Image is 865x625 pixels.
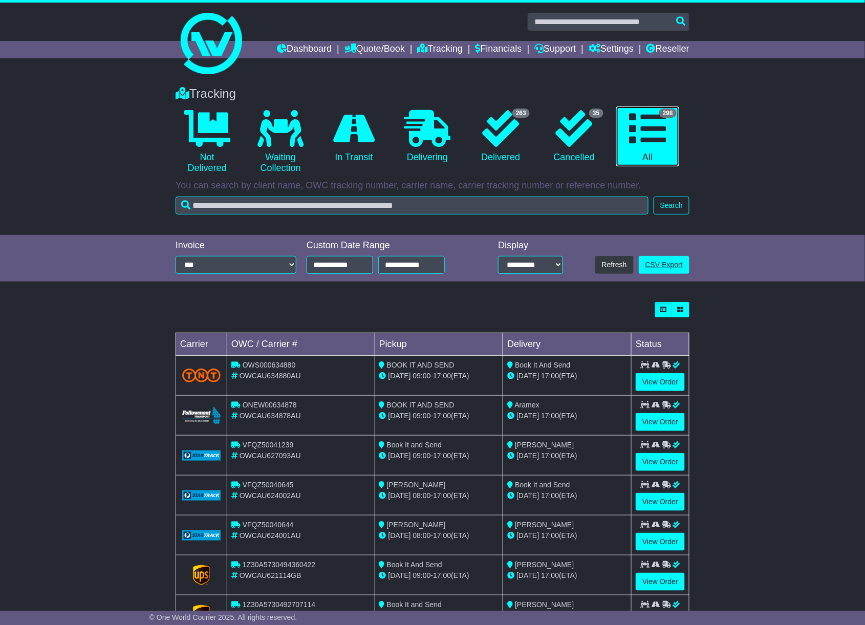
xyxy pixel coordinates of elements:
td: Delivery [503,333,632,356]
img: GetCarrierServiceLogo [182,530,221,541]
a: Tracking [418,41,463,58]
a: 35 Cancelled [543,106,605,167]
a: Delivering [396,106,459,167]
div: - (ETA) [379,530,499,541]
span: [PERSON_NAME] [515,441,574,449]
span: 09:00 [413,372,431,380]
img: TNT_Domestic.png [182,369,221,382]
span: [DATE] [516,531,539,540]
td: Status [632,333,689,356]
div: - (ETA) [379,450,499,461]
span: [DATE] [388,571,411,579]
span: [DATE] [388,451,411,460]
span: [DATE] [516,491,539,500]
span: 17:00 [541,372,559,380]
div: - (ETA) [379,371,499,381]
a: Not Delivered [176,106,239,178]
span: Book It And Send [515,361,570,369]
span: Book It and Send [387,441,442,449]
button: Search [654,197,689,214]
span: ONEW00634878 [243,401,297,409]
a: Quote/Book [344,41,405,58]
span: 17:00 [433,372,451,380]
span: BOOK IT AND SEND [387,361,455,369]
div: - (ETA) [379,411,499,421]
img: GetCarrierServiceLogo [182,450,221,461]
a: View Order [636,413,685,431]
a: 263 Delivered [469,106,532,167]
span: 08:00 [413,531,431,540]
span: © One World Courier 2025. All rights reserved. [149,613,297,621]
div: - (ETA) [379,490,499,501]
a: Dashboard [277,41,332,58]
span: 17:00 [541,412,559,420]
span: OWS000634880 [243,361,296,369]
div: (ETA) [507,570,627,581]
span: Book It and Send [515,481,570,489]
a: View Order [636,493,685,511]
span: VFQZ50041239 [243,441,294,449]
a: View Order [636,373,685,391]
span: [DATE] [516,372,539,380]
span: [DATE] [388,372,411,380]
span: 17:00 [541,531,559,540]
span: VFQZ50040645 [243,481,294,489]
span: 17:00 [541,571,559,579]
a: View Order [636,573,685,591]
span: Book It And Send [387,561,442,569]
span: Book It and Send [387,600,442,609]
span: 1Z30A5730494360422 [243,561,315,569]
a: 298 All [616,106,679,167]
span: [PERSON_NAME] [515,521,574,529]
span: 17:00 [541,451,559,460]
td: OWC / Carrier # [227,333,375,356]
img: Followmont_Transport.png [182,407,221,424]
span: [DATE] [388,531,411,540]
span: OWCAU624002AU [240,491,301,500]
a: CSV Export [639,256,689,274]
span: [DATE] [516,571,539,579]
a: Settings [589,41,634,58]
div: (ETA) [507,450,627,461]
a: In Transit [322,106,385,167]
span: Aramex [515,401,539,409]
a: View Order [636,453,685,471]
td: Pickup [375,333,503,356]
span: 298 [659,109,677,118]
div: (ETA) [507,371,627,381]
span: 17:00 [433,451,451,460]
span: OWCAU634878AU [240,412,301,420]
span: OWCAU624001AU [240,531,301,540]
span: 17:00 [433,491,451,500]
span: OWCAU627093AU [240,451,301,460]
span: 09:00 [413,412,431,420]
span: [DATE] [516,412,539,420]
span: 17:00 [433,571,451,579]
div: (ETA) [507,490,627,501]
img: GetCarrierServiceLogo [193,565,210,586]
span: [PERSON_NAME] [515,600,574,609]
a: View Order [636,533,685,551]
span: [PERSON_NAME] [387,521,446,529]
span: 1Z30A5730492707114 [243,600,315,609]
span: [DATE] [516,451,539,460]
div: Display [498,240,563,251]
span: OWCAU634880AU [240,372,301,380]
button: Refresh [595,256,634,274]
span: 17:00 [541,491,559,500]
span: 17:00 [433,412,451,420]
span: 35 [589,109,603,118]
span: OWCAU621114GB [240,571,301,579]
span: 263 [512,109,530,118]
div: - (ETA) [379,570,499,581]
div: Custom Date Range [307,240,471,251]
span: 08:00 [413,491,431,500]
div: (ETA) [507,530,627,541]
span: [PERSON_NAME] [387,481,446,489]
a: Financials [475,41,522,58]
img: GetCarrierServiceLogo [182,490,221,501]
div: (ETA) [507,411,627,421]
div: Tracking [170,87,695,101]
p: You can search by client name, OWC tracking number, carrier name, carrier tracking number or refe... [176,180,689,191]
span: 09:00 [413,571,431,579]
